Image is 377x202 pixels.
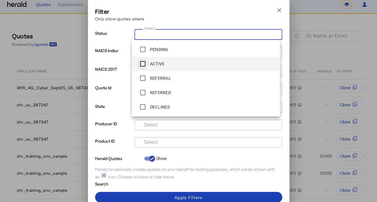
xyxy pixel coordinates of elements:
label: PENDING [149,46,169,52]
label: REFERRED [149,90,171,96]
p: State [95,102,132,120]
label: ACTIVE [149,61,165,67]
label: DECLINED [149,104,170,110]
p: Only show quotes where [95,16,145,22]
p: Herald Quotes [95,154,142,162]
mat-label: Select [144,122,158,128]
div: Herald occasionally creates quotes on your behalf for testing purposes, which will be shown with ... [95,166,282,180]
mat-chip-grid: Selection [139,121,277,128]
h3: Filter [95,7,145,16]
p: Product ID [95,137,132,154]
p: NAICS Index [95,46,132,65]
p: Quote Id [95,84,132,102]
div: Apply Filters [175,194,202,201]
mat-chip-grid: Selection [139,30,277,37]
p: Producer ID [95,120,132,137]
mat-label: Select [144,139,158,145]
label: REFERRAL [149,75,171,81]
p: NAICS 2017 [95,65,132,84]
p: Status [95,29,132,46]
mat-label: Select [145,26,155,30]
label: Show [155,156,167,162]
p: Search [95,180,142,187]
mat-chip-grid: Selection [139,138,277,145]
